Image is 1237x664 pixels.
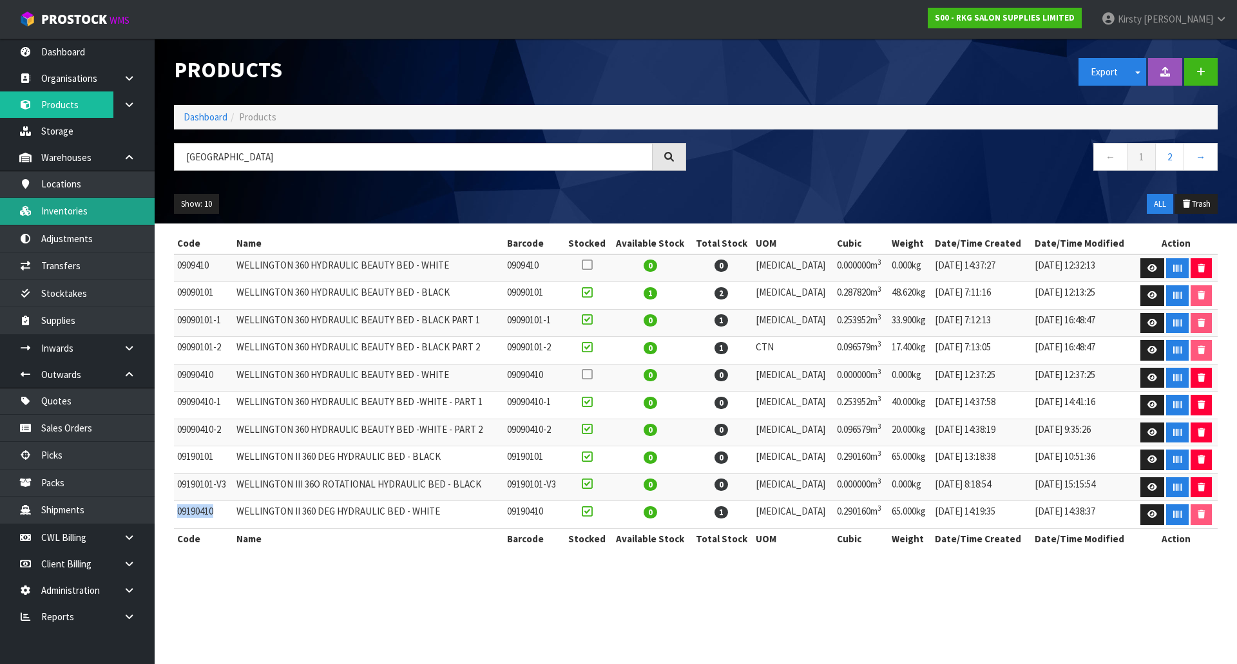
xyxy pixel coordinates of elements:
[834,233,888,254] th: Cubic
[888,337,932,365] td: 17.400kg
[753,282,834,310] td: [MEDICAL_DATA]
[714,314,728,327] span: 1
[174,233,233,254] th: Code
[877,312,881,321] sup: 3
[888,501,932,529] td: 65.000kg
[644,506,657,518] span: 0
[834,392,888,419] td: 0.253952m
[834,254,888,282] td: 0.000000m
[1031,233,1135,254] th: Date/Time Modified
[932,473,1031,501] td: [DATE] 8:18:54
[834,419,888,446] td: 0.096579m
[834,364,888,392] td: 0.000000m
[932,419,1031,446] td: [DATE] 14:38:19
[877,258,881,267] sup: 3
[1184,143,1218,171] a: →
[174,392,233,419] td: 09090410-1
[888,419,932,446] td: 20.000kg
[1031,501,1135,529] td: [DATE] 14:38:37
[610,528,690,549] th: Available Stock
[504,473,563,501] td: 09190101-V3
[233,446,504,474] td: WELLINGTON II 360 DEG HYDRAULIC BED - BLACK
[1031,364,1135,392] td: [DATE] 12:37:25
[174,58,686,82] h1: Products
[1031,282,1135,310] td: [DATE] 12:13:25
[714,342,728,354] span: 1
[705,143,1218,175] nav: Page navigation
[233,392,504,419] td: WELLINGTON 360 HYDRAULIC BEAUTY BED -WHITE - PART 1
[877,477,881,486] sup: 3
[1031,337,1135,365] td: [DATE] 16:48:47
[504,337,563,365] td: 09090101-2
[753,392,834,419] td: [MEDICAL_DATA]
[233,337,504,365] td: WELLINGTON 360 HYDRAULIC BEAUTY BED - BLACK PART 2
[690,528,752,549] th: Total Stock
[184,111,227,123] a: Dashboard
[610,233,690,254] th: Available Stock
[174,254,233,282] td: 0909410
[1175,194,1218,214] button: Trash
[504,419,563,446] td: 09090410-2
[753,233,834,254] th: UOM
[644,451,657,464] span: 0
[644,260,657,272] span: 0
[834,528,888,549] th: Cubic
[932,392,1031,419] td: [DATE] 14:37:58
[753,419,834,446] td: [MEDICAL_DATA]
[753,528,834,549] th: UOM
[834,446,888,474] td: 0.290160m
[504,309,563,337] td: 09090101-1
[932,337,1031,365] td: [DATE] 7:13:05
[1031,254,1135,282] td: [DATE] 12:32:13
[888,233,932,254] th: Weight
[174,194,219,214] button: Show: 10
[1031,473,1135,501] td: [DATE] 15:15:54
[1134,528,1218,549] th: Action
[932,282,1031,310] td: [DATE] 7:11:16
[753,473,834,501] td: [MEDICAL_DATA]
[888,528,932,549] th: Weight
[877,339,881,348] sup: 3
[1147,194,1173,214] button: ALL
[563,528,610,549] th: Stocked
[174,143,653,171] input: Search products
[644,424,657,436] span: 0
[834,282,888,310] td: 0.287820m
[1079,58,1130,86] button: Export
[174,337,233,365] td: 09090101-2
[714,424,728,436] span: 0
[714,287,728,299] span: 2
[504,528,563,549] th: Barcode
[753,446,834,474] td: [MEDICAL_DATA]
[834,473,888,501] td: 0.000000m
[753,309,834,337] td: [MEDICAL_DATA]
[932,528,1031,549] th: Date/Time Created
[1118,13,1142,25] span: Kirsty
[888,364,932,392] td: 0.000kg
[888,392,932,419] td: 40.000kg
[1031,309,1135,337] td: [DATE] 16:48:47
[174,419,233,446] td: 09090410-2
[834,309,888,337] td: 0.253952m
[504,446,563,474] td: 09190101
[110,14,129,26] small: WMS
[233,254,504,282] td: WELLINGTON 360 HYDRAULIC BEAUTY BED - WHITE
[174,309,233,337] td: 09090101-1
[1031,528,1135,549] th: Date/Time Modified
[504,364,563,392] td: 09090410
[1031,419,1135,446] td: [DATE] 9:35:26
[563,233,610,254] th: Stocked
[932,254,1031,282] td: [DATE] 14:37:27
[1155,143,1184,171] a: 2
[174,501,233,529] td: 09190410
[644,287,657,299] span: 1
[174,473,233,501] td: 09190101-V3
[233,473,504,501] td: WELLINGTON III 36O ROTATIONAL HYDRAULIC BED - BLACK
[753,337,834,365] td: CTN
[753,501,834,529] td: [MEDICAL_DATA]
[932,364,1031,392] td: [DATE] 12:37:25
[888,473,932,501] td: 0.000kg
[753,364,834,392] td: [MEDICAL_DATA]
[233,501,504,529] td: WELLINGTON II 360 DEG HYDRAULIC BED - WHITE
[504,392,563,419] td: 09090410-1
